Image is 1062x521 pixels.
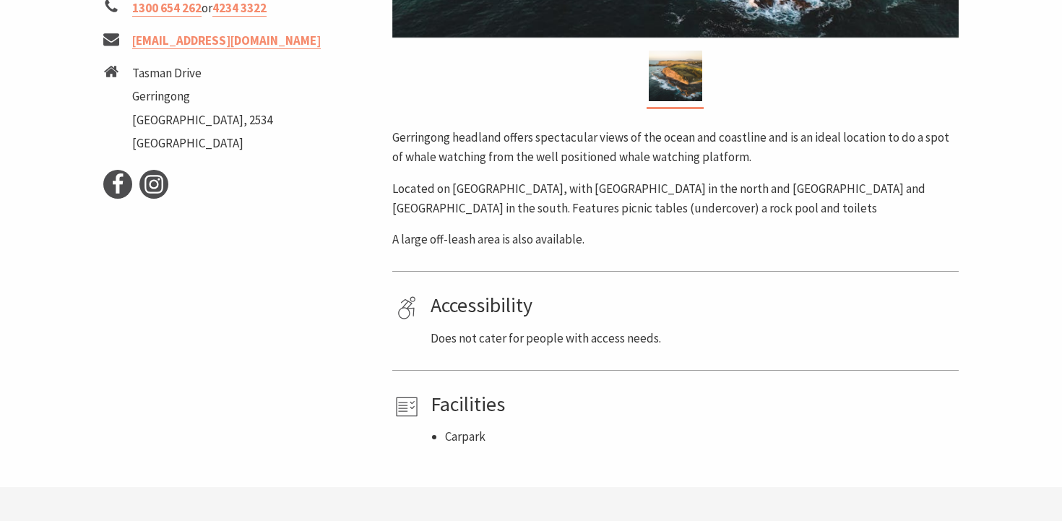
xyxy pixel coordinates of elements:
li: Gerringong [132,87,272,106]
p: Located on [GEOGRAPHIC_DATA], with [GEOGRAPHIC_DATA] in the north and [GEOGRAPHIC_DATA] and [GEOG... [392,179,959,218]
p: Does not cater for people with access needs. [431,329,954,348]
a: [EMAIL_ADDRESS][DOMAIN_NAME] [132,33,321,49]
li: [GEOGRAPHIC_DATA], 2534 [132,111,272,130]
li: Carpark [445,427,692,447]
p: Gerringong headland offers spectacular views of the ocean and coastline and is an ideal location ... [392,128,959,167]
h4: Facilities [431,392,954,417]
li: Tasman Drive [132,64,272,83]
h4: Accessibility [431,293,954,318]
img: Gerringong Headland [649,51,702,101]
p: A large off-leash area is also available. [392,230,959,249]
li: [GEOGRAPHIC_DATA] [132,134,272,153]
